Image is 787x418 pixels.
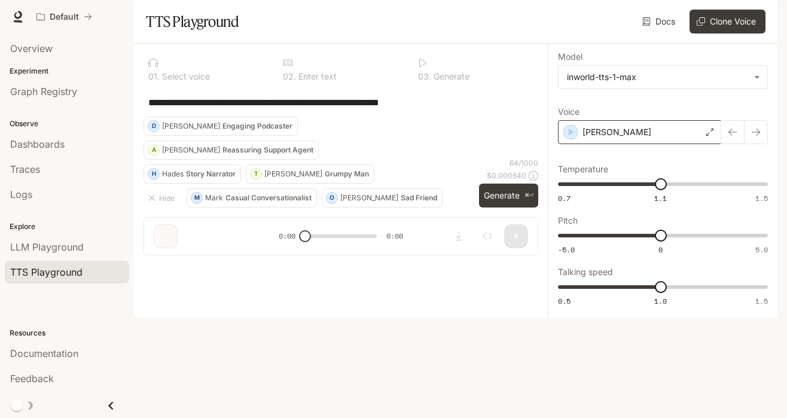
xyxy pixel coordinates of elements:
[205,194,223,202] p: Mark
[340,194,398,202] p: [PERSON_NAME]
[325,170,369,178] p: Grumpy Man
[144,164,241,184] button: HHadesStory Narrator
[144,117,298,136] button: D[PERSON_NAME]Engaging Podcaster
[418,72,431,81] p: 0 3 .
[558,296,571,306] span: 0.5
[222,123,292,130] p: Engaging Podcaster
[50,12,79,22] p: Default
[401,194,437,202] p: Sad Friend
[690,10,765,33] button: Clone Voice
[524,192,533,199] p: ⌘⏎
[755,296,768,306] span: 1.5
[187,188,317,208] button: MMarkCasual Conversationalist
[251,164,261,184] div: T
[558,216,578,225] p: Pitch
[558,245,575,255] span: -5.0
[191,188,202,208] div: M
[144,141,319,160] button: A[PERSON_NAME]Reassuring Support Agent
[558,268,613,276] p: Talking speed
[755,193,768,203] span: 1.5
[327,188,337,208] div: O
[148,72,160,81] p: 0 1 .
[658,245,663,255] span: 0
[479,184,538,208] button: Generate⌘⏎
[148,141,159,160] div: A
[186,170,236,178] p: Story Narrator
[755,245,768,255] span: 5.0
[146,10,239,33] h1: TTS Playground
[144,188,182,208] button: Hide
[162,170,184,178] p: Hades
[558,53,582,61] p: Model
[558,108,579,116] p: Voice
[322,188,443,208] button: O[PERSON_NAME]Sad Friend
[640,10,680,33] a: Docs
[567,71,748,83] div: inworld-tts-1-max
[296,72,337,81] p: Enter text
[558,193,571,203] span: 0.7
[222,147,313,154] p: Reassuring Support Agent
[582,126,651,138] p: [PERSON_NAME]
[31,5,97,29] button: All workspaces
[160,72,210,81] p: Select voice
[162,123,220,130] p: [PERSON_NAME]
[559,66,767,89] div: inworld-tts-1-max
[431,72,469,81] p: Generate
[225,194,312,202] p: Casual Conversationalist
[654,296,667,306] span: 1.0
[246,164,374,184] button: T[PERSON_NAME]Grumpy Man
[148,164,159,184] div: H
[264,170,322,178] p: [PERSON_NAME]
[162,147,220,154] p: [PERSON_NAME]
[654,193,667,203] span: 1.1
[148,117,159,136] div: D
[558,165,608,173] p: Temperature
[283,72,296,81] p: 0 2 .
